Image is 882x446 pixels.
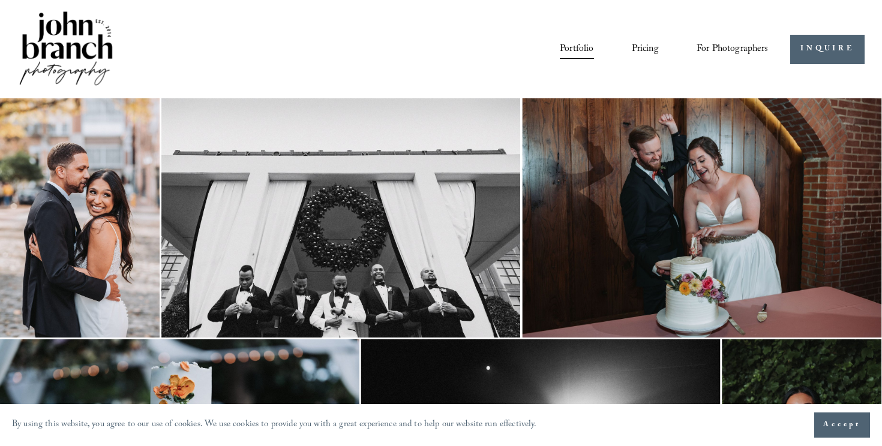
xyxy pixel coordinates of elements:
img: John Branch IV Photography [17,9,115,90]
a: Pricing [632,39,659,59]
span: Accept [823,419,861,431]
a: Portfolio [560,39,593,59]
img: A couple is playfully cutting their wedding cake. The bride is wearing a white strapless gown, an... [522,98,881,337]
a: folder dropdown [697,39,769,59]
p: By using this website, you agree to our use of cookies. We use cookies to provide you with a grea... [12,417,537,434]
img: Group of men in tuxedos standing under a large wreath on a building's entrance. [161,98,520,337]
span: For Photographers [697,40,769,59]
button: Accept [814,412,870,438]
a: INQUIRE [790,35,864,64]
